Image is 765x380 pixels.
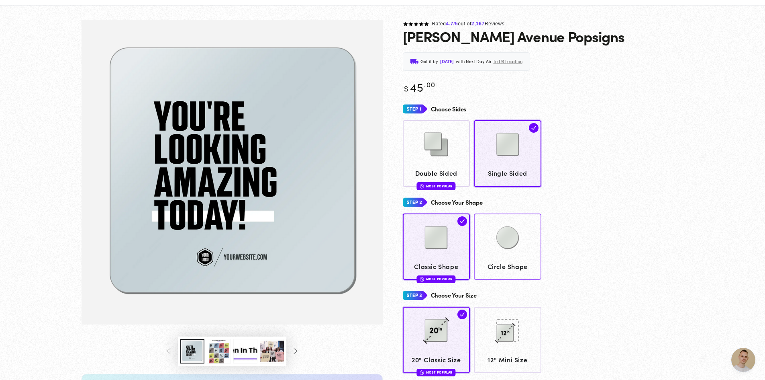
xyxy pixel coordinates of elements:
[417,369,456,376] div: Most Popular
[420,370,424,375] img: fire.svg
[416,218,456,258] img: Classic Shape
[432,21,505,27] span: Rated out of Reviews
[431,106,467,113] h4: Choose Sides
[457,310,467,319] img: check.svg
[180,339,204,364] button: Load image 1 in gallery view
[471,21,485,27] span: 2,167
[160,343,178,360] button: Slide left
[406,354,466,366] span: 20" Classic Size
[403,214,470,280] a: Classic Shape Classic Shape Most Popular
[488,310,528,351] img: 12
[416,310,456,351] img: 20
[233,339,257,364] button: Load image 4 in gallery view
[403,307,470,373] a: 20 20" Classic Size Most Popular
[440,58,454,66] span: [DATE]
[82,20,383,366] media-gallery: Gallery Viewer
[424,79,435,89] sup: .00
[406,167,466,179] span: Double Sided
[417,275,456,283] div: Most Popular
[416,124,456,164] img: Double Sided
[403,288,427,303] img: Step 3
[403,102,427,117] img: Step 1
[494,58,522,66] span: to US Location
[474,120,541,187] a: Single Sided Single Sided
[406,261,466,272] span: Classic Shape
[286,343,304,360] button: Slide right
[478,354,538,366] span: 12" Mini Size
[431,199,483,206] h4: Choose Your Shape
[474,214,541,280] a: Circle Shape Circle Shape
[417,182,456,190] div: Most Popular
[478,167,538,179] span: Single Sided
[431,292,477,299] h4: Choose Your Size
[420,58,438,66] span: Get it by
[453,21,458,27] span: /5
[731,348,755,372] a: Open chat
[403,195,427,210] img: Step 2
[474,307,541,373] a: 12 12" Mini Size
[457,216,467,226] img: check.svg
[488,124,528,164] img: Single Sided
[456,58,492,66] span: with Next Day Air
[207,339,231,364] button: Load image 3 in gallery view
[404,82,409,94] span: $
[529,123,539,133] img: check.svg
[82,20,383,325] img: Ambrose Avenue Popsigns
[420,276,424,282] img: fire.svg
[478,261,538,272] span: Circle Shape
[403,78,436,95] bdi: 45
[260,339,284,364] button: Load image 5 in gallery view
[488,218,528,258] img: Circle Shape
[403,28,624,44] h1: [PERSON_NAME] Avenue Popsigns
[403,120,470,187] a: Double Sided Double Sided Most Popular
[420,183,424,189] img: fire.svg
[446,21,453,27] span: 4.7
